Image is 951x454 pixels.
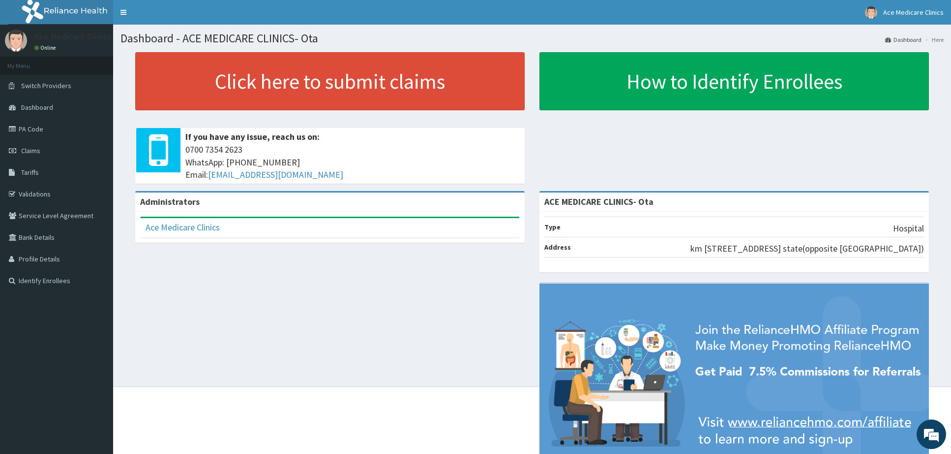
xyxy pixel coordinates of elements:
[544,223,561,231] b: Type
[922,35,944,44] li: Here
[208,169,343,180] a: [EMAIL_ADDRESS][DOMAIN_NAME]
[34,32,112,41] p: Ace Medicare Clinics
[185,143,520,181] span: 0700 7354 2623 WhatsApp: [PHONE_NUMBER] Email:
[21,103,53,112] span: Dashboard
[120,32,944,45] h1: Dashboard - ACE MEDICARE CLINICS- Ota
[5,30,27,52] img: User Image
[893,222,924,235] p: Hospital
[146,222,220,233] a: Ace Medicare Clinics
[21,168,39,177] span: Tariffs
[544,196,654,207] strong: ACE MEDICARE CLINICS- Ota
[185,131,320,142] b: If you have any issue, reach us on:
[539,52,929,110] a: How to Identify Enrollees
[865,6,877,19] img: User Image
[34,44,58,51] a: Online
[885,35,921,44] a: Dashboard
[690,242,924,255] p: km [STREET_ADDRESS] state(opposite [GEOGRAPHIC_DATA])
[21,146,40,155] span: Claims
[883,8,944,17] span: Ace Medicare Clinics
[135,52,525,110] a: Click here to submit claims
[140,196,200,207] b: Administrators
[544,243,571,252] b: Address
[21,81,71,90] span: Switch Providers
